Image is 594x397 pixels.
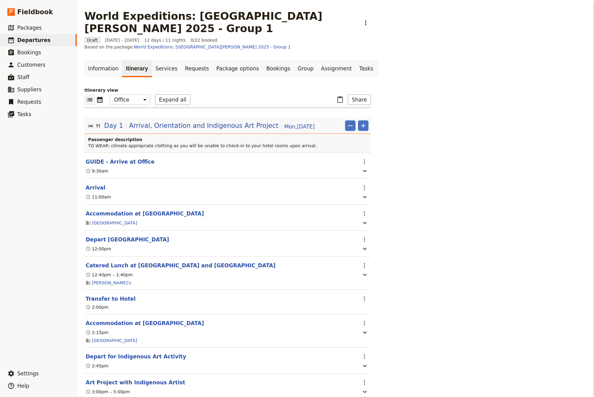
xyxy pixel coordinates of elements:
h4: Passenger description [88,136,368,143]
a: Documents [377,60,414,77]
button: Remove [345,120,356,131]
button: Edit this itinerary item [86,379,185,386]
div: 11:00am [86,194,111,200]
a: Package options [213,60,262,77]
span: TO WEAR: climate appropriate clothing as you will be unable to check-in to your hotel rooms upon ... [88,143,317,148]
span: Fieldbook [17,7,53,17]
button: Edit this itinerary item [86,184,105,191]
button: Share [348,94,371,105]
a: [GEOGRAPHIC_DATA] [92,220,137,226]
span: 0/22 booked [190,37,217,43]
button: Edit this itinerary item [86,262,275,269]
a: Tasks [356,60,377,77]
button: Actions [359,377,370,388]
span: Day 1 [104,121,123,130]
span: Tasks [17,111,31,117]
span: Requests [17,99,41,105]
p: Itinerary view [84,87,371,93]
span: Bookings [17,49,41,56]
button: Edit this itinerary item [86,295,136,303]
span: Settings [17,370,39,377]
span: 12 days / 11 nights [144,37,186,43]
a: World Expeditions: [GEOGRAPHIC_DATA][PERSON_NAME] 2025 - Group 1 [134,44,291,49]
button: Actions [359,182,370,193]
span: Arrival, Orientation and Indigenous Art Project [129,121,279,130]
a: [GEOGRAPHIC_DATA] [92,337,137,344]
button: List view [84,94,95,105]
button: Actions [359,208,370,219]
button: Edit this itinerary item [86,236,169,243]
a: Information [84,60,122,77]
span: Draft [84,37,100,43]
a: [PERSON_NAME]'s [92,280,131,286]
span: Mon , [DATE] [284,123,315,130]
span: Help [17,383,29,389]
span: Suppliers [17,86,42,93]
button: Edit this itinerary item [86,210,204,217]
span: Packages [17,25,42,31]
div: 12:00pm [86,246,111,252]
span: [DATE] – [DATE] [105,37,139,43]
button: Expand all [155,94,190,105]
span: Based on the package: [84,44,291,50]
button: Edit this itinerary item [86,353,186,360]
span: Customers [17,62,45,68]
button: Edit this itinerary item [86,158,155,165]
div: 2:15pm [86,329,108,336]
a: Services [152,60,181,77]
button: Actions [359,351,370,362]
button: Calendar view [95,94,105,105]
button: Actions [360,18,371,28]
button: Add [358,120,368,131]
div: 3:00pm – 5:00pm [86,389,130,395]
a: Group [294,60,317,77]
div: 2:45pm [86,363,108,369]
a: Requests [181,60,213,77]
div: 12:40pm – 1:40pm [86,272,133,278]
a: Itinerary [122,60,152,77]
a: Assignment [317,60,356,77]
h1: World Expeditions: [GEOGRAPHIC_DATA][PERSON_NAME] 2025 - Group 1 [84,10,357,35]
button: Actions [359,234,370,245]
a: Bookings [263,60,294,77]
button: Actions [359,294,370,304]
button: Actions [359,318,370,328]
button: Actions [359,260,370,271]
div: 9:30am [86,168,108,174]
button: Edit day information [88,121,315,130]
button: Edit this itinerary item [86,320,204,327]
button: Paste itinerary item [335,94,345,105]
span: Staff [17,74,30,80]
div: 2:00pm [86,304,108,310]
span: Departures [17,37,51,43]
button: Actions [359,157,370,167]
